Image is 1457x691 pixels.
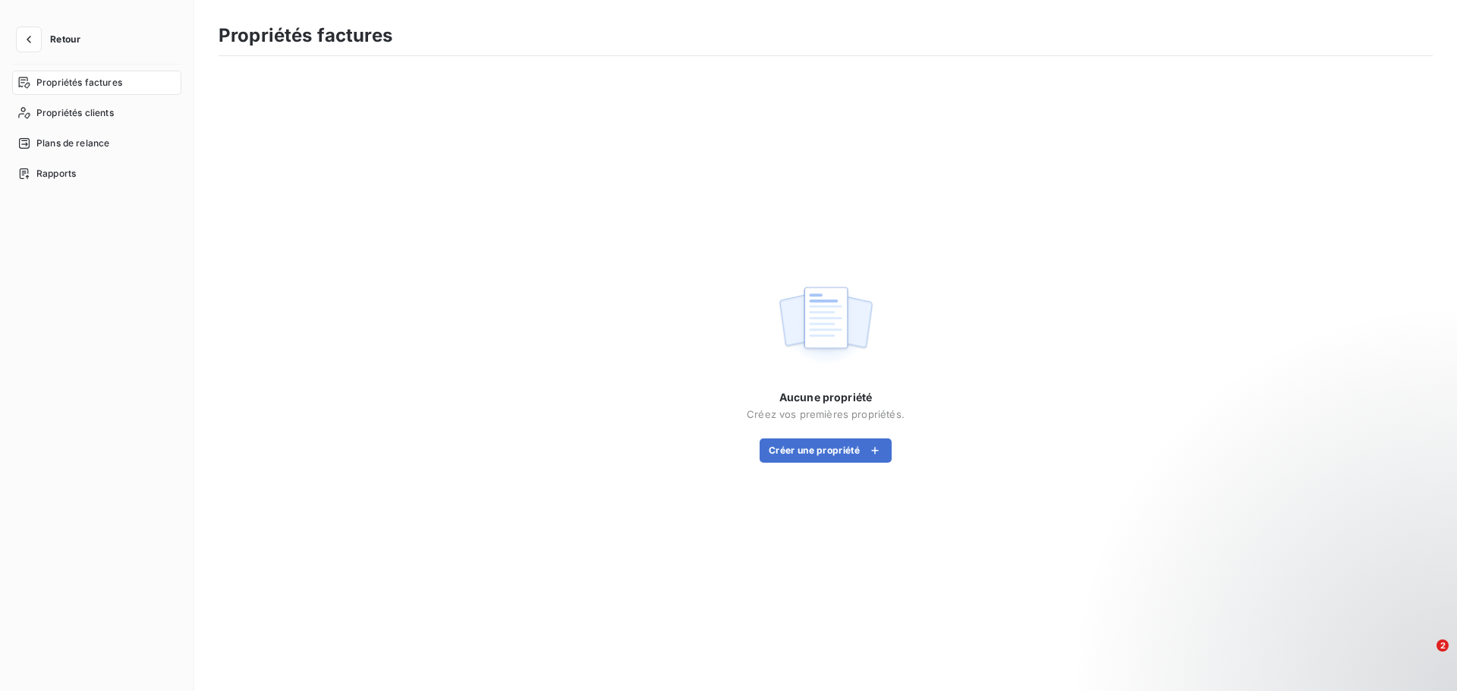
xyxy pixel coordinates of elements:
span: Propriétés clients [36,106,114,120]
a: Rapports [12,162,181,186]
button: Créer une propriété [760,438,892,463]
span: Plans de relance [36,137,109,150]
a: Propriétés clients [12,101,181,125]
a: Plans de relance [12,131,181,155]
a: Propriétés factures [12,71,181,95]
span: Rapports [36,167,76,181]
span: Aucune propriété [779,390,872,405]
iframe: Intercom live chat [1405,639,1442,676]
span: 2 [1437,639,1449,652]
span: Retour [50,35,80,44]
span: Propriétés factures [36,76,122,90]
h3: Propriétés factures [219,22,392,49]
button: Retour [12,27,93,52]
iframe: Intercom notifications message [1153,544,1457,650]
img: empty state [777,278,874,372]
span: Créez vos premières propriétés. [747,408,905,420]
